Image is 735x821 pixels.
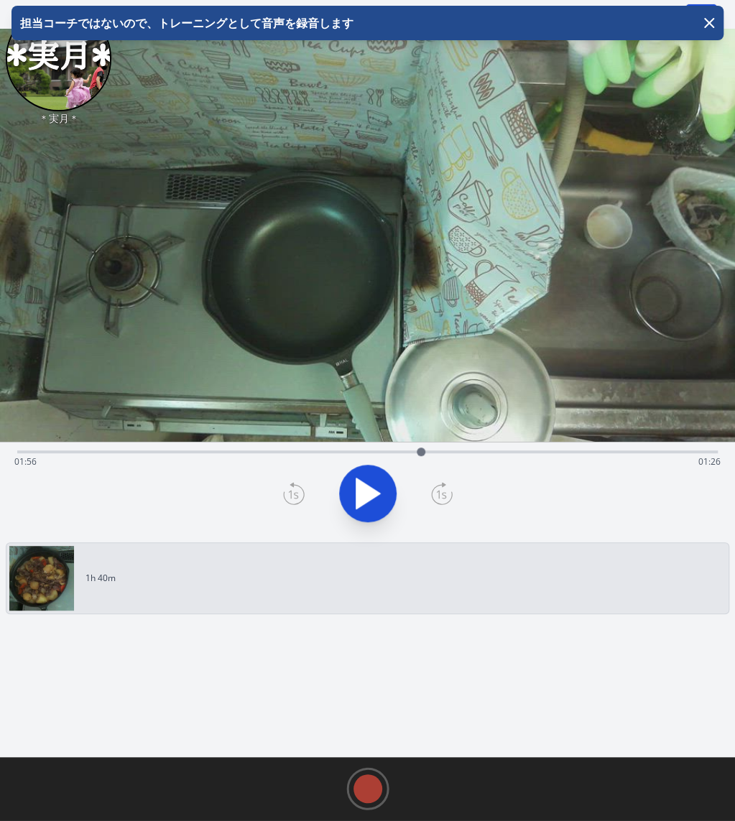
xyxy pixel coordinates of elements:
p: 担当コーチではないので、トレーニングとして音声を録音します [17,14,353,32]
span: 01:26 [698,455,721,468]
span: 01:56 [14,455,37,468]
img: 250628222934_thumb.jpeg [9,546,74,611]
img: TM [6,6,111,111]
a: 00:58:05 [341,4,395,25]
p: 1h 40m [85,572,116,584]
button: 1× [685,4,718,25]
p: ＊実月＊ [6,111,111,126]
